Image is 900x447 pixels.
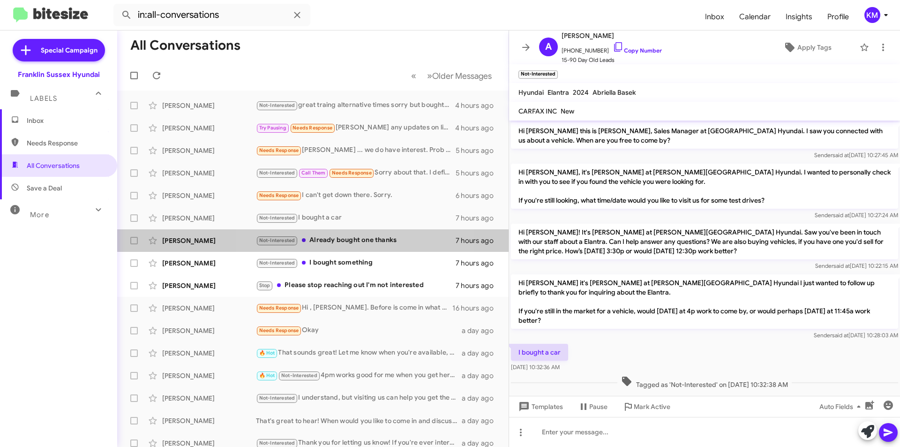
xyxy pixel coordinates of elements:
[547,88,569,97] span: Elantra
[41,45,97,55] span: Special Campaign
[256,100,455,111] div: great traing alternative times sorry but bought. a pickup truck thanks for the follow up
[405,66,422,85] button: Previous
[256,167,456,178] div: Sorry about that. I definitely didn't call or know about it.
[432,71,492,81] span: Older Messages
[259,147,299,153] span: Needs Response
[759,39,855,56] button: Apply Tags
[162,213,256,223] div: [PERSON_NAME]
[562,30,662,41] span: [PERSON_NAME]
[162,168,256,178] div: [PERSON_NAME]
[281,372,317,379] span: Not-Interested
[456,146,501,155] div: 5 hours ago
[259,350,275,356] span: 🔥 Hot
[162,416,256,425] div: [PERSON_NAME]
[27,138,106,148] span: Needs Response
[259,440,295,446] span: Not-Interested
[545,39,552,54] span: A
[819,398,864,415] span: Auto Fields
[511,364,560,371] span: [DATE] 10:32:36 AM
[27,116,106,125] span: Inbox
[256,303,452,313] div: Hi , [PERSON_NAME]. Before is come in what is the best you can do for a Hyundai Ionic 5 SEL for a...
[162,371,256,380] div: [PERSON_NAME]
[697,3,732,30] a: Inbox
[259,260,295,266] span: Not-Interested
[815,212,898,219] span: Sender [DATE] 10:27:24 AM
[511,164,898,209] p: Hi [PERSON_NAME], it's [PERSON_NAME] at [PERSON_NAME][GEOGRAPHIC_DATA] Hyundai. I wanted to perso...
[814,152,898,159] span: Sender [DATE] 10:27:45 AM
[832,332,848,339] span: said at
[511,122,898,149] p: Hi [PERSON_NAME] this is [PERSON_NAME], Sales Manager at [GEOGRAPHIC_DATA] Hyundai. I saw you con...
[18,70,100,79] div: Franklin Sussex Hyundai
[573,88,589,97] span: 2024
[518,70,558,79] small: Not-Interested
[301,170,326,176] span: Call Them
[259,125,286,131] span: Try Pausing
[162,258,256,268] div: [PERSON_NAME]
[13,39,105,61] a: Special Campaign
[864,7,880,23] div: KM
[456,258,501,268] div: 7 hours ago
[256,212,456,223] div: I bought a car
[259,305,299,311] span: Needs Response
[256,235,456,246] div: Already bought one thanks
[162,326,256,335] div: [PERSON_NAME]
[456,236,501,245] div: 7 hours ago
[455,101,501,110] div: 4 hours ago
[561,107,574,115] span: New
[518,88,544,97] span: Hyundai
[259,102,295,108] span: Not-Interested
[259,372,275,379] span: 🔥 Hot
[421,66,497,85] button: Next
[832,152,849,159] span: said at
[162,236,256,245] div: [PERSON_NAME]
[162,123,256,133] div: [PERSON_NAME]
[130,38,240,53] h1: All Conversations
[456,213,501,223] div: 7 hours ago
[856,7,890,23] button: KM
[613,47,662,54] a: Copy Number
[162,146,256,155] div: [PERSON_NAME]
[162,101,256,110] div: [PERSON_NAME]
[462,326,501,335] div: a day ago
[617,376,792,389] span: Tagged as 'Not-Interested' on [DATE] 10:32:38 AM
[562,55,662,65] span: 15-90 Day Old Leads
[812,398,872,415] button: Auto Fields
[518,107,557,115] span: CARFAX INC
[162,394,256,403] div: [PERSON_NAME]
[462,371,501,380] div: a day ago
[778,3,820,30] a: Insights
[427,70,432,82] span: »
[259,327,299,333] span: Needs Response
[452,303,501,313] div: 16 hours ago
[592,88,636,97] span: Abriella Basek
[456,281,501,290] div: 7 hours ago
[27,183,62,193] span: Save a Deal
[570,398,615,415] button: Pause
[511,224,898,259] p: Hi [PERSON_NAME]! It's [PERSON_NAME] at [PERSON_NAME][GEOGRAPHIC_DATA] Hyundai. Saw you've been i...
[456,191,501,200] div: 6 hours ago
[30,211,49,219] span: More
[589,398,607,415] span: Pause
[256,145,456,156] div: [PERSON_NAME] ... we do have interest. Prob better late next week. Considering a 5 or a 9 on 24 m...
[259,282,270,288] span: Stop
[833,212,849,219] span: said at
[113,4,310,26] input: Search
[462,394,501,403] div: a day ago
[562,41,662,55] span: [PHONE_NUMBER]
[509,398,570,415] button: Templates
[256,370,462,381] div: 4pm works good for me when you get here ask for me. If I'm not available my co worker abby will b...
[162,191,256,200] div: [PERSON_NAME]
[517,398,563,415] span: Templates
[27,161,80,170] span: All Conversations
[256,122,455,133] div: [PERSON_NAME] any updates on limited
[259,395,295,401] span: Not-Interested
[797,39,832,56] span: Apply Tags
[732,3,778,30] a: Calendar
[256,258,456,268] div: I bought something
[815,262,898,269] span: Sender [DATE] 10:22:15 AM
[456,168,501,178] div: 5 hours ago
[411,70,416,82] span: «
